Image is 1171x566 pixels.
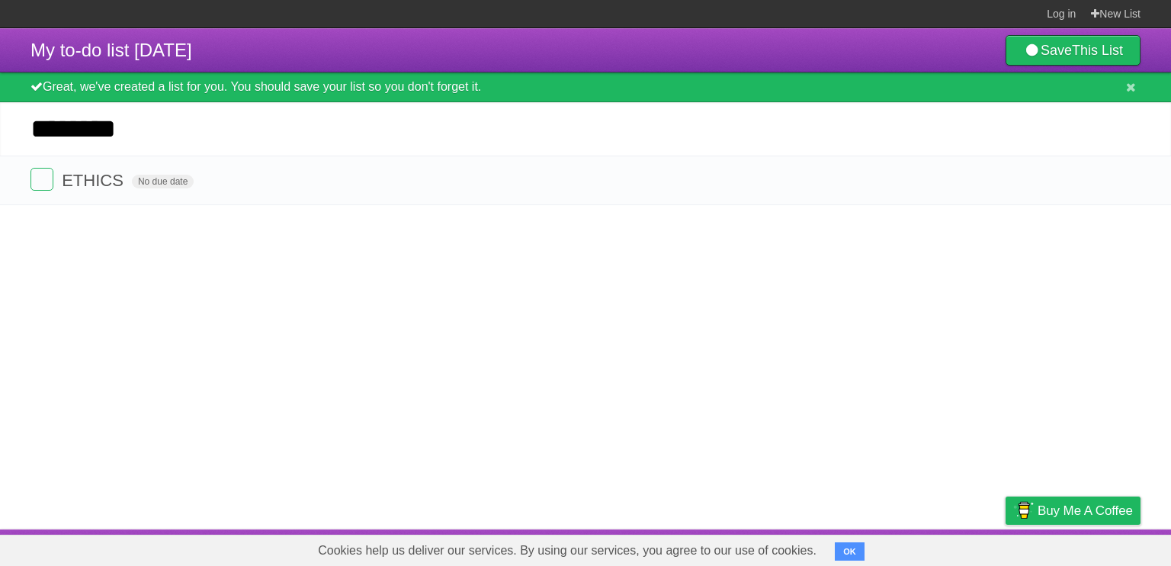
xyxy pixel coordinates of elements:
span: My to-do list [DATE] [30,40,192,60]
span: Buy me a coffee [1038,497,1133,524]
a: Privacy [986,533,1025,562]
a: Terms [934,533,967,562]
span: Cookies help us deliver our services. By using our services, you agree to our use of cookies. [303,535,832,566]
b: This List [1072,43,1123,58]
a: Suggest a feature [1044,533,1141,562]
span: No due date [132,175,194,188]
a: Developers [853,533,915,562]
a: SaveThis List [1006,35,1141,66]
a: About [803,533,835,562]
a: Buy me a coffee [1006,497,1141,525]
span: ETHICS [62,171,127,190]
label: Done [30,168,53,191]
img: Buy me a coffee [1013,497,1034,523]
button: OK [835,542,865,561]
